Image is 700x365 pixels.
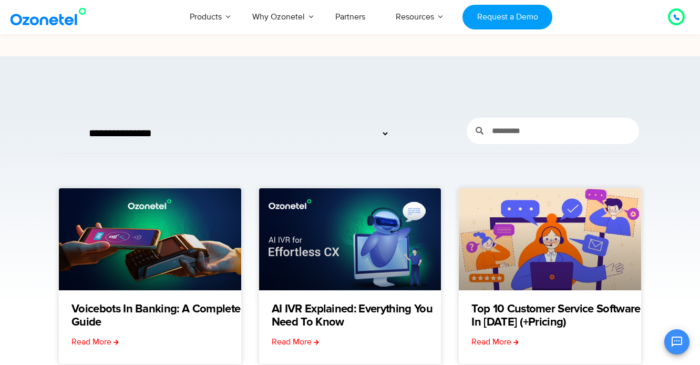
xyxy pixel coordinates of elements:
a: Request a Demo [462,5,552,29]
a: Voicebots in Banking: A Complete Guide [71,303,241,329]
a: Top 10 Customer Service Software in [DATE] (+Pricing) [471,303,641,329]
a: AI IVR Explained: Everything You Need to Know [272,303,441,329]
a: Read more about Voicebots in Banking: A Complete Guide [71,336,119,348]
button: Open chat [664,329,689,354]
a: Read more about AI IVR Explained: Everything You Need to Know [272,336,319,348]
